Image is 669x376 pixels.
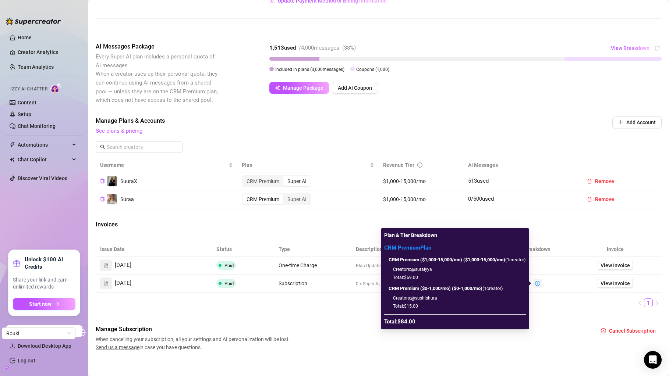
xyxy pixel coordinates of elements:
[389,286,503,291] span: ( 1 creator )
[611,45,649,51] span: View Breakdown
[598,279,633,288] a: View Invoice
[18,35,32,40] a: Home
[417,162,422,168] span: info-circle
[50,83,62,93] img: AI Chatter
[653,298,662,307] li: Next Page
[595,325,662,337] button: Cancel Subscription
[10,343,15,349] span: download
[379,172,464,190] td: $1,000-15,000/mo
[507,242,569,257] th: Breakdown
[10,157,14,162] img: Chat Copilot
[351,275,506,293] td: 0 x Super AI, 2 x CRM Premium
[283,85,323,91] span: Manage Package
[595,196,614,202] span: Remove
[655,46,660,51] span: reload
[275,67,344,72] span: Included in plans ( 3,000 messages)
[54,301,60,307] span: arrow-right
[120,196,134,202] span: Suraa
[18,154,70,165] span: Chat Copilot
[637,301,642,305] span: left
[393,304,418,309] span: Total: $15.00
[635,298,644,307] li: Previous Page
[18,175,67,181] a: Discover Viral Videos
[274,242,352,257] th: Type
[96,158,237,172] th: Username
[120,178,137,184] span: SuuraX
[384,232,437,238] strong: Plan & Tier Breakdown
[96,220,219,229] span: Invoices
[242,193,311,205] div: segmented control
[29,301,52,307] span: Start now
[6,328,71,339] span: Rouki
[18,123,56,129] a: Chat Monitoring
[393,267,432,272] span: Creators: @suralyya
[342,44,356,51] span: ( 38 %)
[100,179,105,183] span: copy
[644,299,652,307] a: 1
[212,242,274,257] th: Status
[115,261,131,270] span: [DATE]
[96,128,142,134] a: See plans & pricing
[10,86,47,93] span: Izzy AI Chatter
[18,46,77,58] a: Creator Analytics
[279,262,317,268] span: One-time Charge
[6,18,61,25] img: logo-BBDzfeDw.svg
[644,351,662,369] div: Open Intercom Messenger
[115,279,131,288] span: [DATE]
[107,143,172,151] input: Search creators
[468,178,489,184] span: 513 used
[243,194,283,204] div: CRM Premium
[338,85,372,91] span: Add AI Coupon
[18,139,70,151] span: Automations
[237,158,379,172] th: Plan
[468,196,494,202] span: 0 / 500 used
[96,335,292,351] span: When cancelling your subscription, all your settings and AI personalization will be lost. in case...
[100,161,227,169] span: Username
[393,275,418,280] span: Total: $69.00
[383,162,414,168] span: Revenue Tier
[13,276,75,291] span: Share your link and earn unlimited rewards
[283,194,311,204] div: Super AI
[384,318,415,325] strong: Total: $84.00
[609,328,656,334] span: Cancel Subscription
[351,242,506,257] th: Description
[389,257,526,262] span: ( 1 creator )
[587,179,592,184] span: delete
[4,366,9,371] span: build
[18,111,31,117] a: Setup
[25,256,75,271] strong: Unlock $100 AI Credits
[103,281,109,286] span: file-text
[601,328,606,333] span: close-circle
[96,117,562,125] span: Manage Plans & Accounts
[18,64,54,70] a: Team Analytics
[13,298,75,310] button: Start nowarrow-right
[595,178,614,184] span: Remove
[653,298,662,307] button: right
[535,281,540,286] span: info-circle
[601,261,630,269] span: View Invoice
[655,301,659,305] span: right
[356,67,389,72] span: Coupons ( 1,000 )
[389,286,482,291] strong: CRM Premium ($0-1,000/mo) ($0-1,000/mo)
[610,42,650,54] button: View Breakdown
[18,358,35,364] a: Log out
[18,343,71,349] span: Download Desktop App
[389,257,505,262] strong: CRM Premium ($1,000-15,000/mo) ($1,000-15,000/mo)
[587,197,592,202] span: delete
[283,176,311,186] div: Super AI
[243,176,283,186] div: CRM Premium
[569,242,662,257] th: Invoice
[13,259,20,267] span: gift
[224,263,234,268] span: Paid
[96,53,218,103] span: Every Super AI plan includes a personal quota of AI messages. When a creator uses up their person...
[100,196,105,202] button: Copy Creator ID
[601,279,630,287] span: View Invoice
[626,119,656,125] span: Add Account
[242,161,369,169] span: Plan
[356,262,578,268] span: Plan Updated from CRM Premium ($1,000-15,000/mo) to Super AI ($1,000-15,000/mo) (@[GEOGRAPHIC_DATA])
[581,175,620,187] button: Remove
[100,197,105,201] span: copy
[100,178,105,184] button: Copy Creator ID
[103,263,109,268] span: file-text
[279,280,307,286] span: Subscription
